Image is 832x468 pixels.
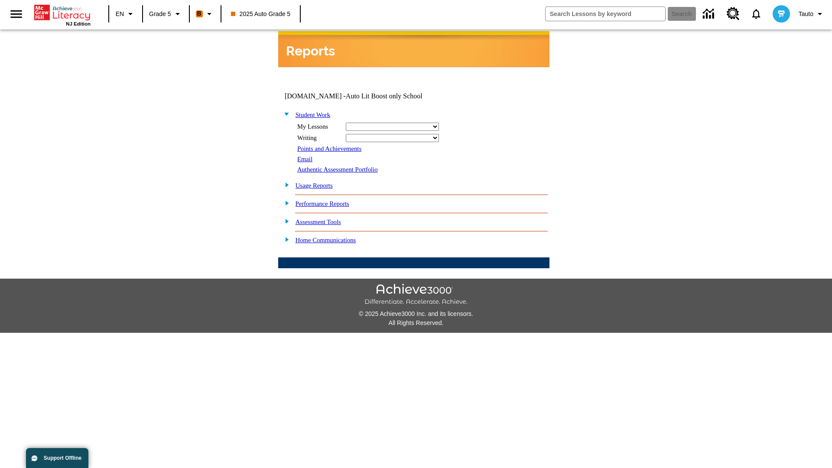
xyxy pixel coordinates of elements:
img: Achieve3000 Differentiate Accelerate Achieve [364,284,468,306]
button: Boost Class color is orange. Change class color [192,6,218,22]
a: Assessment Tools [296,218,341,225]
img: plus.gif [280,181,289,188]
button: Open side menu [3,1,29,27]
nobr: Auto Lit Boost only School [346,92,422,100]
img: plus.gif [280,217,289,225]
div: Home [34,3,91,26]
div: My Lessons [297,123,341,130]
a: Home Communications [296,237,356,244]
span: EN [116,10,124,19]
span: B [197,8,201,19]
a: Student Work [296,111,330,118]
img: plus.gif [280,199,289,207]
button: Support Offline [26,448,88,468]
td: [DOMAIN_NAME] - [285,92,444,100]
input: search field [546,7,665,21]
span: Support Offline [44,455,81,461]
img: plus.gif [280,235,289,243]
button: Grade: Grade 5, Select a grade [146,6,186,22]
a: Authentic Assessment Portfolio [297,166,378,173]
span: Grade 5 [149,10,171,19]
span: 2025 Auto Grade 5 [231,10,291,19]
button: Language: EN, Select a language [112,6,140,22]
div: Writing [297,134,341,142]
a: Notifications [745,3,767,25]
a: Points and Achievements [297,145,361,152]
a: Data Center [698,2,721,26]
span: NJ Edition [66,21,91,26]
a: Email [297,156,312,162]
button: Select a new avatar [767,3,795,25]
a: Resource Center, Will open in new tab [721,2,745,26]
button: Profile/Settings [795,6,829,22]
img: header [278,31,549,67]
img: avatar image [773,5,790,23]
span: Tauto [799,10,813,19]
a: Performance Reports [296,200,349,207]
img: minus.gif [280,110,289,118]
a: Usage Reports [296,182,333,189]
